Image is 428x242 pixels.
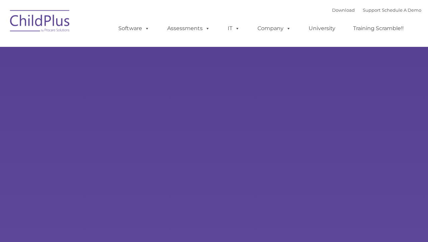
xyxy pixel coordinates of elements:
[302,22,342,35] a: University
[112,22,156,35] a: Software
[332,7,355,13] a: Download
[251,22,298,35] a: Company
[7,5,74,39] img: ChildPlus by Procare Solutions
[332,7,421,13] font: |
[382,7,421,13] a: Schedule A Demo
[221,22,246,35] a: IT
[346,22,410,35] a: Training Scramble!!
[160,22,217,35] a: Assessments
[363,7,381,13] a: Support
